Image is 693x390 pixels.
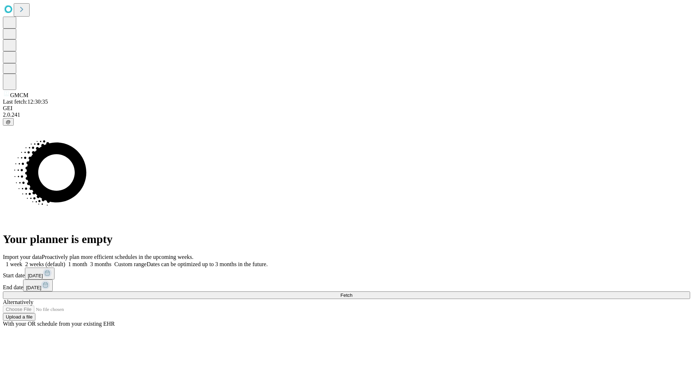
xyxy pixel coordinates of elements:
[340,292,352,298] span: Fetch
[3,299,33,305] span: Alternatively
[6,119,11,125] span: @
[25,261,65,267] span: 2 weeks (default)
[28,273,43,278] span: [DATE]
[147,261,267,267] span: Dates can be optimized up to 3 months in the future.
[68,261,87,267] span: 1 month
[3,313,35,321] button: Upload a file
[3,112,690,118] div: 2.0.241
[3,254,42,260] span: Import your data
[3,118,14,126] button: @
[90,261,112,267] span: 3 months
[25,268,55,279] button: [DATE]
[3,233,690,246] h1: Your planner is empty
[3,291,690,299] button: Fetch
[3,321,115,327] span: With your OR schedule from your existing EHR
[23,279,53,291] button: [DATE]
[6,261,22,267] span: 1 week
[114,261,147,267] span: Custom range
[3,268,690,279] div: Start date
[42,254,193,260] span: Proactively plan more efficient schedules in the upcoming weeks.
[3,105,690,112] div: GEI
[10,92,29,98] span: GMCM
[3,279,690,291] div: End date
[3,99,48,105] span: Last fetch: 12:30:35
[26,285,41,290] span: [DATE]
